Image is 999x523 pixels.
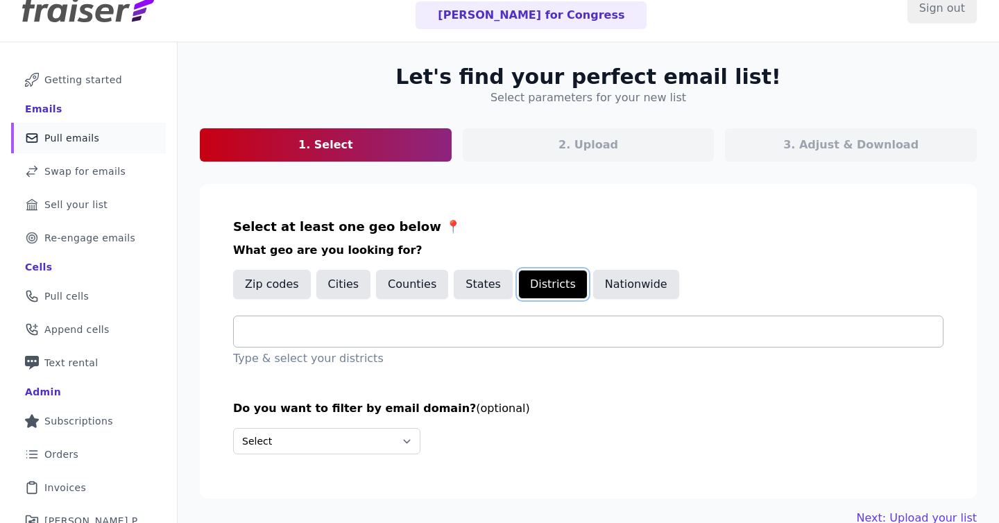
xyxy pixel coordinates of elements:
[25,385,61,399] div: Admin
[11,406,166,436] a: Subscriptions
[11,472,166,503] a: Invoices
[44,164,126,178] span: Swap for emails
[44,481,86,495] span: Invoices
[25,260,52,274] div: Cells
[11,156,166,187] a: Swap for emails
[454,270,513,299] button: States
[44,447,78,461] span: Orders
[233,270,311,299] button: Zip codes
[783,137,919,153] p: 3. Adjust & Download
[233,350,943,367] p: Type & select your districts
[558,137,618,153] p: 2. Upload
[44,73,122,87] span: Getting started
[44,356,99,370] span: Text rental
[395,65,780,89] h2: Let's find your perfect email list!
[25,102,62,116] div: Emails
[11,439,166,470] a: Orders
[44,323,110,336] span: Append cells
[518,270,588,299] button: Districts
[44,414,113,428] span: Subscriptions
[593,270,679,299] button: Nationwide
[44,198,108,212] span: Sell your list
[44,231,135,245] span: Re-engage emails
[11,314,166,345] a: Append cells
[44,289,89,303] span: Pull cells
[11,123,166,153] a: Pull emails
[438,7,624,24] p: [PERSON_NAME] for Congress
[476,402,529,415] span: (optional)
[200,128,452,162] a: 1. Select
[11,281,166,311] a: Pull cells
[11,189,166,220] a: Sell your list
[11,348,166,378] a: Text rental
[376,270,448,299] button: Counties
[233,402,476,415] span: Do you want to filter by email domain?
[490,89,686,106] h4: Select parameters for your new list
[233,242,943,259] h3: What geo are you looking for?
[298,137,353,153] p: 1. Select
[44,131,99,145] span: Pull emails
[11,223,166,253] a: Re-engage emails
[11,65,166,95] a: Getting started
[233,219,461,234] span: Select at least one geo below 📍
[316,270,371,299] button: Cities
